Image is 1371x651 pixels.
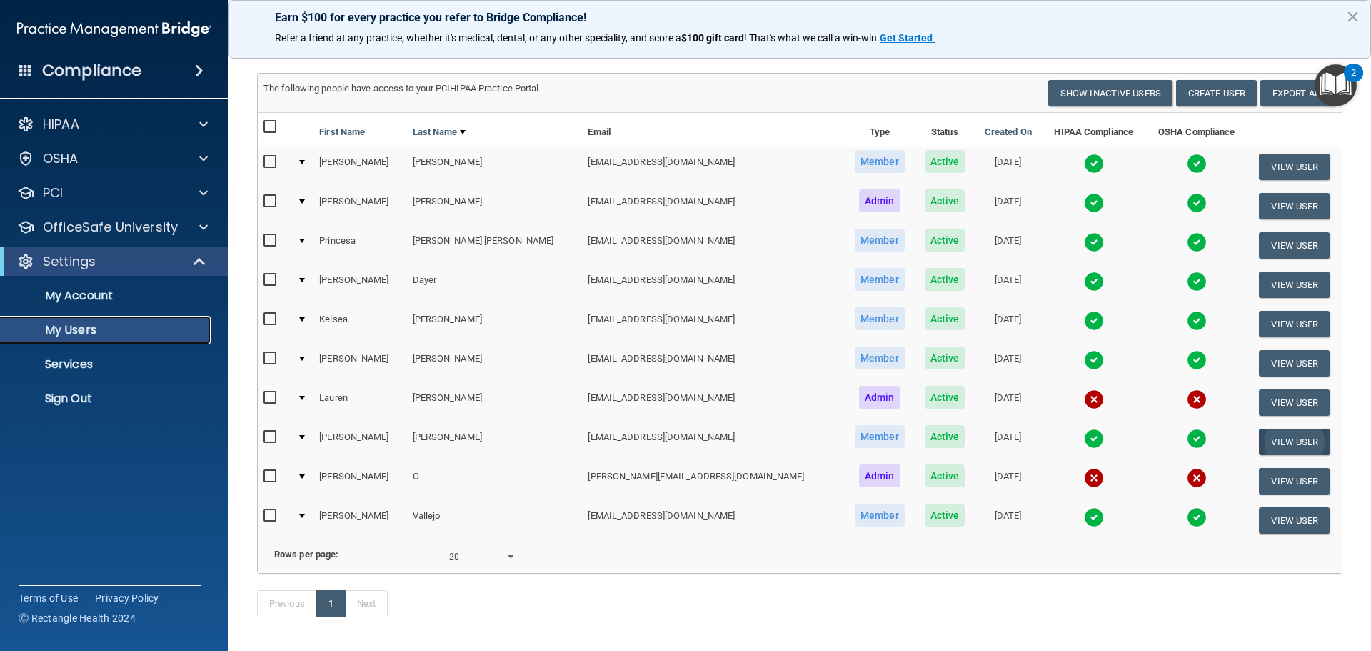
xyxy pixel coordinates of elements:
span: Active [925,307,965,330]
td: Princesa [313,226,406,265]
td: [PERSON_NAME][EMAIL_ADDRESS][DOMAIN_NAME] [582,462,844,501]
p: Earn $100 for every practice you refer to Bridge Compliance! [275,11,1325,24]
span: Admin [859,386,900,409]
td: [DATE] [975,383,1042,422]
span: Active [925,189,965,212]
td: [DATE] [975,422,1042,462]
td: [PERSON_NAME] [313,147,406,187]
td: Lauren [313,383,406,422]
button: View User [1259,429,1330,455]
img: tick.e7d51cea.svg [1187,272,1207,292]
td: [EMAIL_ADDRESS][DOMAIN_NAME] [582,226,844,265]
img: tick.e7d51cea.svg [1187,429,1207,449]
a: 1 [316,590,346,617]
td: [PERSON_NAME] [407,383,583,422]
p: Services [9,357,204,372]
button: Close [1346,5,1360,28]
button: View User [1259,154,1330,180]
span: Refer a friend at any practice, whether it's medical, dental, or any other speciality, and score a [275,32,681,44]
td: [EMAIL_ADDRESS][DOMAIN_NAME] [582,344,844,383]
th: OSHA Compliance [1146,113,1247,147]
button: View User [1259,311,1330,337]
th: Status [915,113,975,147]
img: tick.e7d51cea.svg [1084,154,1104,174]
img: tick.e7d51cea.svg [1187,193,1207,213]
span: Member [855,150,905,173]
button: Open Resource Center, 2 new notifications [1315,64,1357,106]
a: Previous [257,590,317,617]
th: Email [582,113,844,147]
img: tick.e7d51cea.svg [1187,350,1207,370]
span: Active [925,386,965,409]
a: Last Name [413,124,466,141]
td: [EMAIL_ADDRESS][DOMAIN_NAME] [582,265,844,304]
td: [PERSON_NAME] [407,344,583,383]
td: [DATE] [975,344,1042,383]
p: OSHA [43,150,79,167]
img: tick.e7d51cea.svg [1084,350,1104,370]
img: cross.ca9f0e7f.svg [1084,389,1104,409]
td: [PERSON_NAME] [PERSON_NAME] [407,226,583,265]
td: [PERSON_NAME] [313,501,406,540]
a: Created On [985,124,1032,141]
span: Admin [859,189,900,212]
td: Kelsea [313,304,406,344]
img: cross.ca9f0e7f.svg [1187,468,1207,488]
td: [PERSON_NAME] [407,422,583,462]
img: tick.e7d51cea.svg [1187,507,1207,527]
a: Settings [17,253,207,270]
td: [DATE] [975,187,1042,226]
img: tick.e7d51cea.svg [1187,154,1207,174]
p: Settings [43,253,96,270]
td: O [407,462,583,501]
b: Rows per page: [274,549,338,560]
span: The following people have access to your PCIHIPAA Practice Portal [263,83,539,94]
button: View User [1259,232,1330,259]
td: [DATE] [975,501,1042,540]
span: Member [855,347,905,369]
span: Member [855,504,905,527]
span: Active [925,347,965,369]
td: [EMAIL_ADDRESS][DOMAIN_NAME] [582,187,844,226]
td: [PERSON_NAME] [313,462,406,501]
p: PCI [43,184,63,202]
strong: $100 gift card [681,32,744,44]
h4: Compliance [42,61,141,81]
button: Create User [1176,80,1257,106]
th: HIPAA Compliance [1042,113,1146,147]
span: Active [925,464,965,487]
a: Terms of Use [19,591,78,605]
img: tick.e7d51cea.svg [1187,232,1207,252]
td: [EMAIL_ADDRESS][DOMAIN_NAME] [582,383,844,422]
span: Member [855,268,905,291]
td: [EMAIL_ADDRESS][DOMAIN_NAME] [582,147,844,187]
img: cross.ca9f0e7f.svg [1187,389,1207,409]
span: Active [925,229,965,252]
td: Vallejo [407,501,583,540]
td: Dayer [407,265,583,304]
p: OfficeSafe University [43,219,178,236]
span: Admin [859,464,900,487]
span: ! That's what we call a win-win. [744,32,880,44]
td: [PERSON_NAME] [313,422,406,462]
td: [PERSON_NAME] [313,344,406,383]
button: View User [1259,272,1330,298]
td: [DATE] [975,304,1042,344]
p: My Account [9,289,204,303]
strong: Get Started [880,32,933,44]
th: Type [845,113,915,147]
p: HIPAA [43,116,79,133]
button: View User [1259,193,1330,219]
button: Show Inactive Users [1048,80,1172,106]
a: Get Started [880,32,935,44]
p: Sign Out [9,392,204,406]
span: Member [855,425,905,448]
td: [EMAIL_ADDRESS][DOMAIN_NAME] [582,501,844,540]
td: [PERSON_NAME] [407,187,583,226]
td: [DATE] [975,226,1042,265]
img: cross.ca9f0e7f.svg [1084,468,1104,488]
img: tick.e7d51cea.svg [1187,311,1207,331]
span: Active [925,504,965,527]
span: Member [855,229,905,252]
p: My Users [9,323,204,337]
